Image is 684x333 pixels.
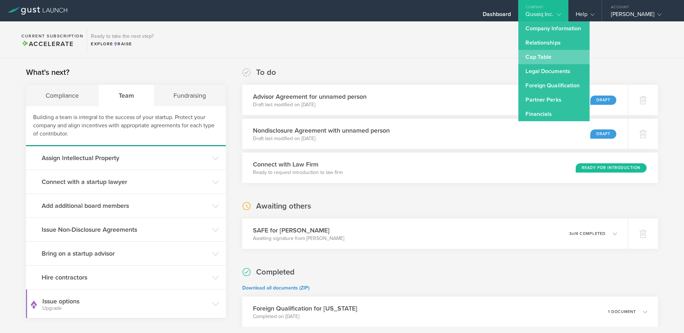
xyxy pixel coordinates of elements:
[572,231,576,236] em: of
[26,67,69,78] h2: What's next?
[253,226,344,235] h3: SAFE for [PERSON_NAME]
[242,119,628,149] div: Nondisclosure Agreement with unnamed personDraft last modified on [DATE]Draft
[26,85,99,106] div: Compliance
[253,169,343,176] p: Ready to request introduction to law firm
[253,304,357,313] h3: Foreign Qualification for [US_STATE]
[21,40,73,48] span: Accelerate
[21,34,83,38] h2: Current Subscription
[576,11,595,21] div: Help
[91,34,154,39] h3: Ready to take the next step?
[253,135,390,142] p: Draft last modified on [DATE]
[42,306,209,311] small: Upgrade
[113,41,132,46] span: Raise
[42,153,209,163] h3: Assign Intellectual Property
[608,310,636,314] p: 1 document
[590,129,616,139] div: Draft
[242,285,310,291] a: Download all documents (ZIP)
[611,11,672,21] div: [PERSON_NAME]
[87,29,157,51] div: Ready to take the next step?ExploreRaise
[253,126,390,135] h3: Nondisclosure Agreement with unnamed person
[256,201,311,211] h2: Awaiting others
[525,11,561,21] div: Qusaiq Inc.
[253,101,367,108] p: Draft last modified on [DATE]
[99,85,154,106] div: Team
[483,11,511,21] div: Dashboard
[253,92,367,101] h3: Advisor Agreement for unnamed person
[256,267,295,277] h2: Completed
[590,96,616,105] div: Draft
[42,297,209,311] h3: Issue options
[91,41,154,47] div: Explore
[42,225,209,234] h3: Issue Non-Disclosure Agreements
[42,273,209,282] h3: Hire contractors
[569,232,606,236] p: 3 4 completed
[253,313,357,320] p: Completed on [DATE]
[26,106,226,146] div: Building a team is integral to the success of your startup. Protect your company and align incent...
[42,177,209,186] h3: Connect with a startup lawyer
[242,85,628,115] div: Advisor Agreement for unnamed personDraft last modified on [DATE]Draft
[576,163,647,173] div: Ready for Introduction
[242,153,658,183] div: Connect with Law FirmReady to request introduction to law firmReady for Introduction
[42,249,209,258] h3: Bring on a startup advisor
[253,160,343,169] h3: Connect with Law Firm
[42,201,209,210] h3: Add additional board members
[154,85,226,106] div: Fundraising
[256,67,276,78] h2: To do
[253,235,344,242] p: Awaiting signature from [PERSON_NAME]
